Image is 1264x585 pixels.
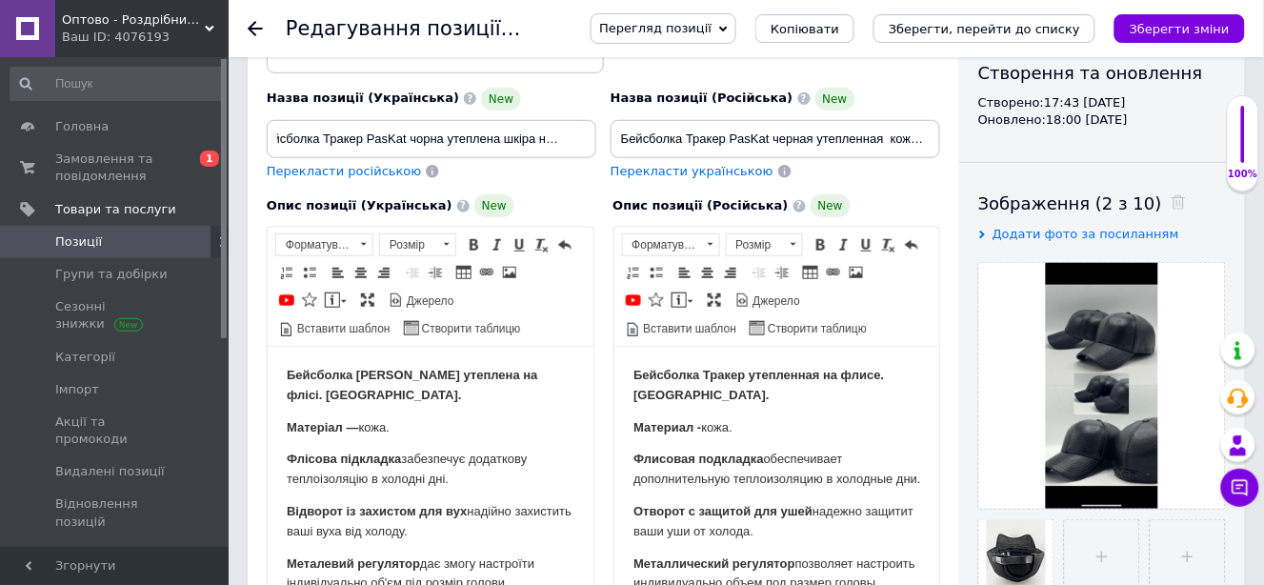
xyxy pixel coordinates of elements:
a: По правому краю [373,262,394,283]
strong: Відворот із захистом для вух [19,157,199,171]
span: Розмір [380,234,437,255]
a: Вставити/видалити нумерований список [276,262,297,283]
strong: Матеріал — [19,73,90,88]
div: Зображення (2 з 10) [978,192,1226,215]
span: Форматування [623,234,701,255]
a: Форматування [622,233,720,256]
a: Розмір [379,233,456,256]
button: Зберегти, перейти до списку [873,14,1095,43]
input: Наприклад, H&M жіноча сукня зелена 38 розмір вечірня максі з блискітками [267,120,596,158]
button: Чат з покупцем [1221,469,1259,507]
a: Максимізувати [704,290,725,311]
a: Форматування [275,233,373,256]
a: Підкреслений (Ctrl+U) [509,234,530,255]
a: Вставити шаблон [276,317,393,338]
div: Повернутися назад [248,21,263,36]
span: Розмір [727,234,784,255]
body: Редактор, 993DD1AE-3687-4909-82BD-EA50F1B9B1E4 [19,19,307,493]
p: кожа. [19,71,307,91]
a: Створити таблицю [401,317,524,338]
a: Вставити/видалити маркований список [299,262,320,283]
i: Зберегти, перейти до списку [889,22,1080,36]
span: Характеристики [55,546,163,563]
span: Замовлення та повідомлення [55,151,176,185]
a: Зменшити відступ [402,262,423,283]
strong: Бейсболка Тракер утепленная на флисе. [GEOGRAPHIC_DATA]. [19,21,270,55]
span: Назва позиції (Українська) [267,91,459,105]
a: Джерело [386,290,457,311]
span: Сезонні знижки [55,298,176,333]
a: Максимізувати [357,290,378,311]
a: Видалити форматування [878,234,899,255]
button: Копіювати [755,14,854,43]
strong: Металлический регулятор [19,210,181,224]
a: Зображення [499,262,520,283]
span: Товари та послуги [55,201,176,218]
span: 1 [200,151,219,167]
a: Вставити іконку [299,290,320,311]
span: Позиції [55,233,102,251]
strong: Материал - [19,73,87,88]
span: New [481,88,521,111]
div: Оновлено: 18:00 [DATE] [978,111,1226,129]
span: Акції та промокоди [55,414,176,448]
a: Курсив (Ctrl+I) [486,234,507,255]
a: Створити таблицю [747,317,870,338]
h1: Редагування позиції: Бейсболка Тракер PasKat чорна утеплена шкіра на флісі [286,17,1111,40]
span: Головна [55,118,109,135]
a: Вставити шаблон [623,317,740,338]
a: Жирний (Ctrl+B) [810,234,831,255]
a: По центру [351,262,371,283]
span: Видалені позиції [55,463,165,480]
a: Вставити повідомлення [669,290,696,311]
a: Вставити повідомлення [322,290,350,311]
a: По лівому краю [328,262,349,283]
span: New [815,88,855,111]
button: Зберегти зміни [1114,14,1245,43]
span: Назва позиції (Російська) [611,91,793,105]
a: Додати відео з YouTube [276,290,297,311]
span: Створити таблицю [419,321,521,337]
iframe: Редактор, 1B706E69-FE31-48B6-9A01-48F4DD521DBD [614,347,940,585]
p: обеспечивает дополнительную теплоизоляцию в холодные дни. [19,103,307,143]
input: Пошук [10,67,225,101]
span: New [474,194,514,217]
a: Збільшити відступ [425,262,446,283]
a: По лівому краю [674,262,695,283]
body: Редактор, 1B706E69-FE31-48B6-9A01-48F4DD521DBD [19,19,307,512]
a: Додати відео з YouTube [623,290,644,311]
a: Зменшити відступ [749,262,770,283]
a: Жирний (Ctrl+B) [463,234,484,255]
span: Відновлення позицій [55,495,176,530]
p: надежно защитит ваши уши от холода. [19,155,307,195]
span: Категорії [55,349,115,366]
a: Розмір [726,233,803,256]
input: Наприклад, H&M жіноча сукня зелена 38 розмір вечірня максі з блискітками [611,120,940,158]
div: Ваш ID: 4076193 [62,29,229,46]
a: Видалити форматування [532,234,552,255]
span: Форматування [276,234,354,255]
p: позволяет настроить индивидуально объем под размер головы. [19,208,307,248]
a: Вставити/видалити маркований список [646,262,667,283]
a: Джерело [732,290,804,311]
span: Перекласти російською [267,164,421,178]
span: Вставити шаблон [294,321,391,337]
a: По центру [697,262,718,283]
span: Оптово - Роздрібний інтернет - магазин "MONDO" [62,11,205,29]
strong: Флісова підкладка [19,105,133,119]
a: Курсив (Ctrl+I) [833,234,853,255]
span: Перекласти українською [611,164,773,178]
span: Вставити шаблон [641,321,737,337]
a: Вставити іконку [646,290,667,311]
a: Повернути (Ctrl+Z) [554,234,575,255]
a: По правому краю [720,262,741,283]
i: Зберегти зміни [1130,22,1230,36]
strong: Отворот с защитой для ушей [19,157,198,171]
span: Копіювати [771,22,839,36]
a: Зображення [846,262,867,283]
span: Створити таблицю [765,321,867,337]
div: Створення та оновлення [978,61,1226,85]
p: надійно захистить ваші вуха від холоду. [19,155,307,195]
iframe: Редактор, 993DD1AE-3687-4909-82BD-EA50F1B9B1E4 [268,347,593,585]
